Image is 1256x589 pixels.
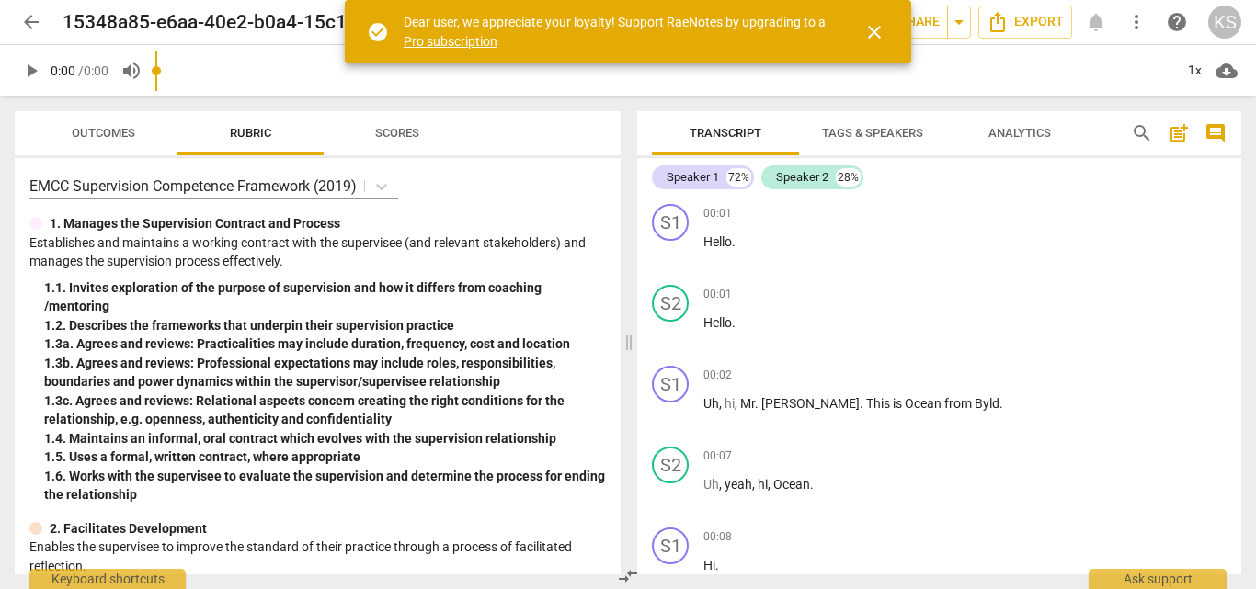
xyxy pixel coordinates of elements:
span: is [893,396,905,411]
div: Speaker 2 [776,168,828,187]
div: 1x [1177,56,1212,85]
span: compare_arrows [617,565,639,587]
span: , [768,477,773,492]
span: . [860,396,866,411]
div: Change speaker [652,527,689,564]
p: EMCC Supervision Competence Framework (2019) [29,176,357,197]
div: 28% [836,168,861,187]
span: check_circle [367,21,389,43]
span: 00:01 [703,287,732,302]
span: Ocean [905,396,944,411]
span: Mr [740,396,755,411]
span: , [752,477,758,492]
button: Export [978,6,1072,39]
span: search [1131,122,1153,144]
span: . [732,234,736,249]
div: Change speaker [652,366,689,402]
div: 1. 2. Describes the frameworks that underpin their supervision practice [44,316,606,335]
span: help [1166,11,1188,33]
span: cloud_download [1216,60,1238,82]
a: Help [1160,6,1193,39]
p: 1. Manages the Supervision Contract and Process [50,214,340,233]
span: [PERSON_NAME] [761,396,860,411]
span: Scores [375,126,419,140]
span: Hello [703,315,732,330]
span: 00:01 [703,206,732,221]
p: Establishes and maintains a working contract with the supervisee (and relevant stakeholders) and ... [29,233,606,271]
span: Rubric [230,126,271,140]
a: Pro subscription [404,34,497,49]
span: 00:02 [703,368,732,383]
p: 2. Facilitates Development [50,519,207,538]
span: Byld [975,396,999,411]
span: Analytics [988,126,1051,140]
span: arrow_back [20,11,42,33]
div: Ask support [1089,569,1227,589]
span: Export [987,11,1064,33]
span: . [999,396,1003,411]
span: . [732,315,736,330]
span: Tags & Speakers [822,126,923,140]
button: Show/Hide comments [1201,119,1230,148]
div: 1. 3b. Agrees and reviews: Professional expectations may include roles, responsibilities, boundar... [44,354,606,391]
div: 72% [726,168,751,187]
span: yeah [725,477,752,492]
p: Enables the supervisee to improve the standard of their practice through a process of facilitated... [29,538,606,575]
span: arrow_drop_down [948,11,970,33]
div: Change speaker [652,447,689,483]
span: , [735,396,740,411]
span: Filler word [725,396,735,411]
button: Add summary [1164,119,1193,148]
div: 1. 1. Invites exploration of the purpose of supervision and how it differs from coaching /mentoring [44,278,606,316]
button: Search [1127,119,1157,148]
span: post_add [1168,122,1190,144]
span: Uh [703,396,719,411]
span: 00:08 [703,529,732,545]
button: Close [852,10,896,54]
span: This [866,396,893,411]
div: Change speaker [652,285,689,322]
span: from [944,396,975,411]
span: Transcript [690,126,761,140]
span: hi [758,477,768,492]
span: . [755,396,761,411]
span: volume_up [120,60,143,82]
span: Outcomes [72,126,135,140]
div: Change speaker [652,204,689,241]
span: more_vert [1125,11,1148,33]
span: 00:07 [703,448,732,464]
span: , [719,477,725,492]
span: play_arrow [20,60,42,82]
button: Sharing summary [947,6,971,39]
span: Hi [703,558,715,572]
button: Play [15,54,48,87]
div: 1. 6. Works with the supervisee to evaluate the supervision and determine the process for ending ... [44,467,606,504]
div: 1. 3a. Agrees and reviews: Practicalities may include duration, frequency, cost and location [44,334,606,354]
span: Filler word [703,477,719,492]
span: Ocean [773,477,810,492]
div: 1. 4. Maintains an informal, oral contract which evolves with the supervision relationship [44,429,606,448]
span: . [810,477,814,492]
span: . [715,558,719,572]
span: 0:00 [51,63,75,78]
span: / 0:00 [78,63,108,78]
h2: 15348a85-e6aa-40e2-b0a4-15c1bd2a864c_AnujJoshi@Auro(00919966812534)_20250922110755 [63,11,566,34]
span: comment [1205,122,1227,144]
span: close [863,21,885,43]
div: Keyboard shortcuts [29,569,186,589]
span: Hello [703,234,732,249]
button: KS [1208,6,1241,39]
button: Volume [115,54,148,87]
span: , [719,396,725,411]
div: Dear user, we appreciate your loyalty! Support RaeNotes by upgrading to a [404,13,830,51]
div: 1. 3c. Agrees and reviews: Relational aspects concern creating the right conditions for the relat... [44,391,606,429]
div: 1. 5. Uses a formal, written contract, where appropriate [44,447,606,467]
div: Speaker 1 [667,168,719,187]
